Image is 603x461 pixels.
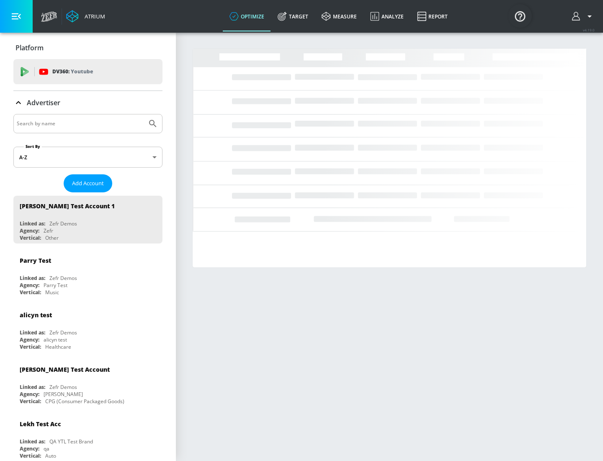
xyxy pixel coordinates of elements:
[24,144,42,149] label: Sort By
[13,305,162,352] div: alicyn testLinked as:Zefr DemosAgency:alicyn testVertical:Healthcare
[20,336,39,343] div: Agency:
[410,1,454,31] a: Report
[20,452,41,459] div: Vertical:
[44,282,67,289] div: Parry Test
[508,4,532,28] button: Open Resource Center
[271,1,315,31] a: Target
[20,391,39,398] div: Agency:
[13,359,162,407] div: [PERSON_NAME] Test AccountLinked as:Zefr DemosAgency:[PERSON_NAME]Vertical:CPG (Consumer Packaged...
[13,250,162,298] div: Parry TestLinked as:Zefr DemosAgency:Parry TestVertical:Music
[49,275,77,282] div: Zefr Demos
[20,365,110,373] div: [PERSON_NAME] Test Account
[315,1,363,31] a: measure
[49,438,93,445] div: QA YTL Test Brand
[44,391,83,398] div: [PERSON_NAME]
[20,282,39,289] div: Agency:
[20,220,45,227] div: Linked as:
[49,383,77,391] div: Zefr Demos
[20,398,41,405] div: Vertical:
[45,398,124,405] div: CPG (Consumer Packaged Goods)
[45,343,71,350] div: Healthcare
[64,174,112,192] button: Add Account
[223,1,271,31] a: optimize
[20,289,41,296] div: Vertical:
[13,59,162,84] div: DV360: Youtube
[583,28,595,32] span: v 4.19.0
[20,311,52,319] div: alicyn test
[20,227,39,234] div: Agency:
[20,445,39,452] div: Agency:
[72,179,104,188] span: Add Account
[15,43,44,52] p: Platform
[45,289,59,296] div: Music
[13,196,162,243] div: [PERSON_NAME] Test Account 1Linked as:Zefr DemosAgency:ZefrVertical:Other
[20,256,51,264] div: Parry Test
[17,118,144,129] input: Search by name
[49,220,77,227] div: Zefr Demos
[44,336,67,343] div: alicyn test
[20,343,41,350] div: Vertical:
[20,420,61,428] div: Lekh Test Acc
[44,445,49,452] div: qa
[81,13,105,20] div: Atrium
[363,1,410,31] a: Analyze
[71,67,93,76] p: Youtube
[49,329,77,336] div: Zefr Demos
[20,202,115,210] div: [PERSON_NAME] Test Account 1
[20,329,45,336] div: Linked as:
[20,383,45,391] div: Linked as:
[44,227,53,234] div: Zefr
[45,452,56,459] div: Auto
[52,67,93,76] p: DV360:
[13,147,162,168] div: A-Z
[45,234,59,241] div: Other
[20,438,45,445] div: Linked as:
[27,98,60,107] p: Advertiser
[66,10,105,23] a: Atrium
[20,234,41,241] div: Vertical:
[13,36,162,60] div: Platform
[13,91,162,114] div: Advertiser
[20,275,45,282] div: Linked as:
